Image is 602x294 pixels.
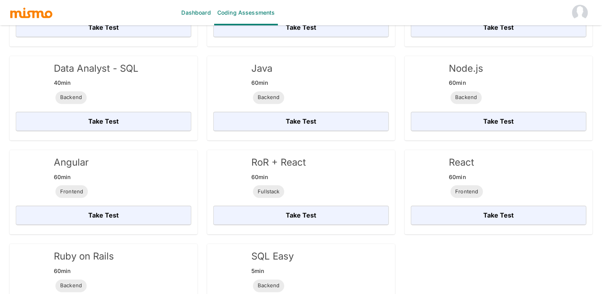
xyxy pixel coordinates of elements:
img: ABHISHEK SHARMA [572,5,588,21]
h6: 60 min [449,78,483,88]
span: Backend [55,282,87,290]
button: Take Test [213,206,389,225]
h5: React [449,156,484,169]
button: Take Test [16,206,191,225]
h6: 60 min [54,172,89,182]
span: Fullstack [253,188,284,196]
button: Take Test [16,18,191,37]
span: Backend [55,94,87,101]
span: Backend [450,94,482,101]
button: Take Test [213,112,389,131]
h6: 60 min [251,78,286,88]
h6: 40 min [54,78,139,88]
span: Backend [253,282,284,290]
button: Take Test [411,112,586,131]
button: Take Test [411,18,586,37]
h5: Data Analyst - SQL [54,62,139,75]
button: Take Test [16,112,191,131]
button: Take Test [213,18,389,37]
h5: Node.js [449,62,483,75]
span: Frontend [450,188,483,196]
h6: 5 min [251,266,294,276]
h5: Java [251,62,286,75]
h5: Angular [54,156,89,169]
button: Take Test [411,206,586,225]
h6: 60 min [251,172,306,182]
h5: Ruby on Rails [54,250,114,263]
img: logo [9,7,53,19]
h6: 60 min [54,266,114,276]
span: Frontend [55,188,88,196]
h6: 60 min [449,172,484,182]
h5: RoR + React [251,156,306,169]
h5: SQL Easy [251,250,294,263]
span: Backend [253,94,284,101]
